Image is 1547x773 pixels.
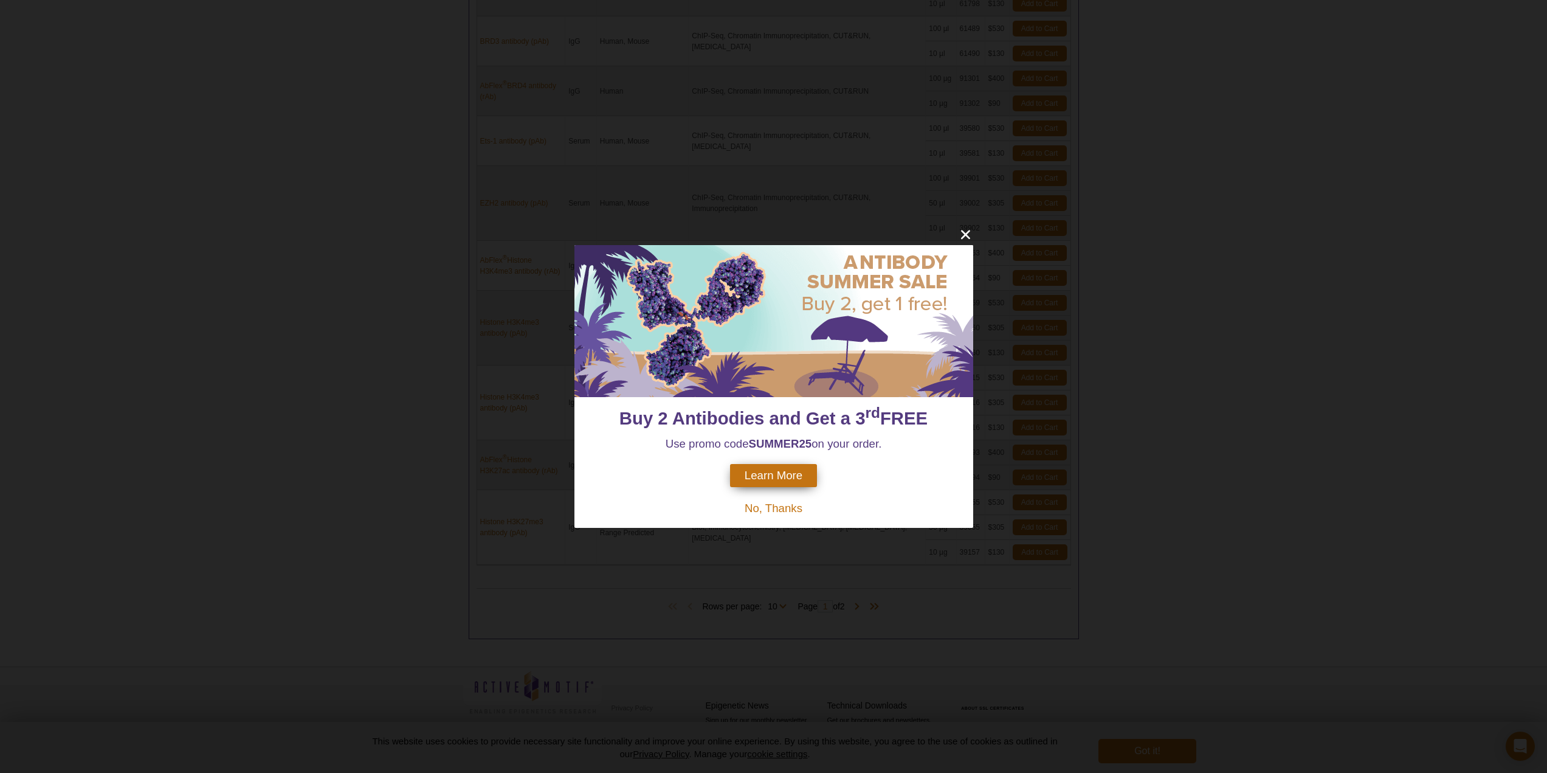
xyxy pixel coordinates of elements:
span: Use promo code on your order. [666,437,882,450]
strong: SUMMER25 [749,437,812,450]
span: Buy 2 Antibodies and Get a 3 FREE [619,408,928,428]
span: Learn More [745,469,802,482]
sup: rd [866,405,880,421]
span: No, Thanks [745,502,802,515]
button: close [958,227,973,242]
